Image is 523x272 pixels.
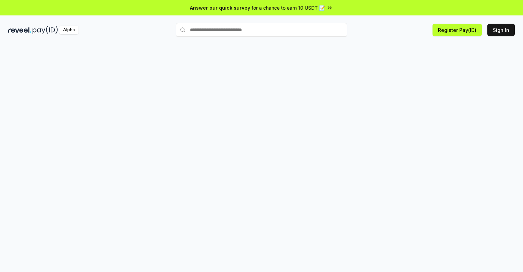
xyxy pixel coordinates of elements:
[33,26,58,34] img: pay_id
[8,26,31,34] img: reveel_dark
[433,24,482,36] button: Register Pay(ID)
[252,4,325,11] span: for a chance to earn 10 USDT 📝
[487,24,515,36] button: Sign In
[59,26,78,34] div: Alpha
[190,4,250,11] span: Answer our quick survey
